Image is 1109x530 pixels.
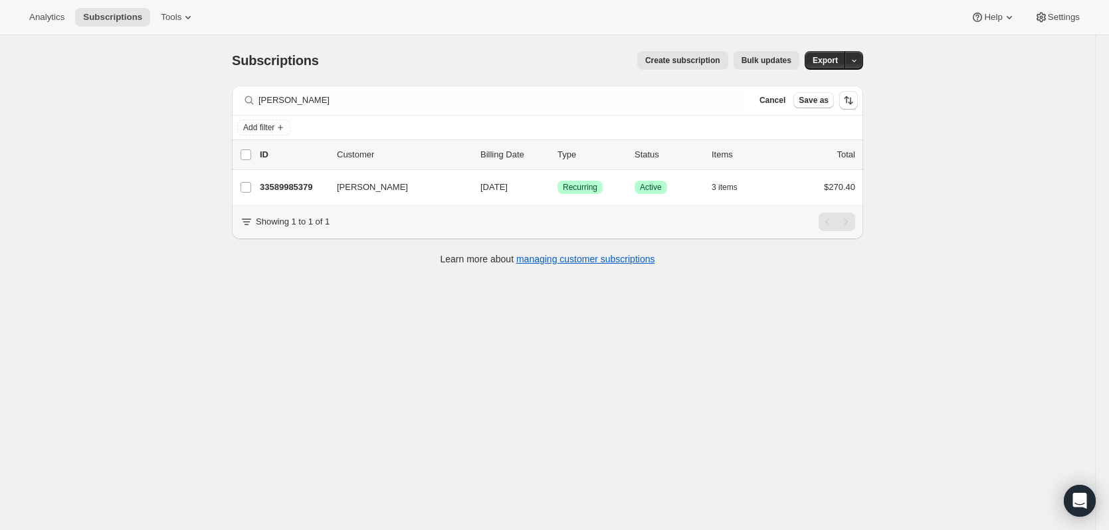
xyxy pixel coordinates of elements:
span: Tools [161,12,181,23]
button: Add filter [237,120,290,135]
button: Help [963,8,1023,27]
button: [PERSON_NAME] [329,177,462,198]
button: Subscriptions [75,8,150,27]
button: Sort the results [839,91,858,110]
span: $270.40 [824,182,855,192]
span: 3 items [712,182,738,193]
span: Help [984,12,1002,23]
button: Tools [153,8,203,27]
span: Subscriptions [83,12,142,23]
span: Recurring [563,182,597,193]
button: Settings [1027,8,1088,27]
p: Learn more about [441,252,655,266]
span: Subscriptions [232,53,319,68]
p: Customer [337,148,470,161]
span: Export [813,55,838,66]
span: Add filter [243,122,274,133]
button: Analytics [21,8,72,27]
span: [DATE] [480,182,508,192]
a: managing customer subscriptions [516,254,655,264]
p: Status [635,148,701,161]
button: Save as [793,92,834,108]
button: Export [805,51,846,70]
div: Open Intercom Messenger [1064,485,1096,517]
p: ID [260,148,326,161]
span: Active [640,182,662,193]
div: Items [712,148,778,161]
div: IDCustomerBilling DateTypeStatusItemsTotal [260,148,855,161]
span: Settings [1048,12,1080,23]
button: 3 items [712,178,752,197]
span: Analytics [29,12,64,23]
div: Type [557,148,624,161]
p: Showing 1 to 1 of 1 [256,215,330,228]
p: Total [837,148,855,161]
span: [PERSON_NAME] [337,181,408,194]
button: Create subscription [637,51,728,70]
p: Billing Date [480,148,547,161]
span: Bulk updates [742,55,791,66]
span: Cancel [759,95,785,106]
button: Bulk updates [734,51,799,70]
div: 33589985379[PERSON_NAME][DATE]SuccessRecurringSuccessActive3 items$270.40 [260,178,855,197]
nav: Pagination [819,213,855,231]
span: Save as [799,95,829,106]
button: Cancel [754,92,791,108]
span: Create subscription [645,55,720,66]
input: Filter subscribers [258,91,746,110]
p: 33589985379 [260,181,326,194]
